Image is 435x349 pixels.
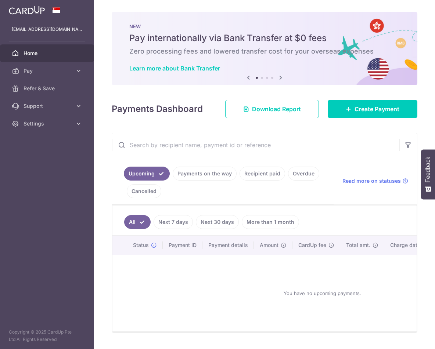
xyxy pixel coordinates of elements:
[129,65,220,72] a: Learn more about Bank Transfer
[24,50,72,57] span: Home
[225,100,319,118] a: Download Report
[24,67,72,74] span: Pay
[133,241,149,249] span: Status
[127,184,161,198] a: Cancelled
[129,47,400,56] h6: Zero processing fees and lowered transfer cost for your overseas expenses
[129,23,400,29] p: NEW
[242,215,299,229] a: More than 1 month
[298,241,326,249] span: CardUp fee
[252,105,301,113] span: Download Report
[288,167,319,181] a: Overdue
[421,149,435,199] button: Feedback - Show survey
[346,241,370,249] span: Total amt.
[342,177,408,185] a: Read more on statuses
[112,102,203,116] h4: Payments Dashboard
[112,12,417,85] img: Bank transfer banner
[154,215,193,229] a: Next 7 days
[24,85,72,92] span: Refer & Save
[112,133,399,157] input: Search by recipient name, payment id or reference
[196,215,239,229] a: Next 30 days
[173,167,237,181] a: Payments on the way
[12,26,82,33] p: [EMAIL_ADDRESS][DOMAIN_NAME]
[260,241,278,249] span: Amount
[24,102,72,110] span: Support
[425,157,431,182] span: Feedback
[328,100,417,118] a: Create Payment
[240,167,285,181] a: Recipient paid
[202,236,254,255] th: Payment details
[124,167,170,181] a: Upcoming
[342,177,401,185] span: Read more on statuses
[163,236,202,255] th: Payment ID
[24,120,72,127] span: Settings
[390,241,420,249] span: Charge date
[355,105,399,113] span: Create Payment
[129,32,400,44] h5: Pay internationally via Bank Transfer at $0 fees
[124,215,151,229] a: All
[9,6,45,15] img: CardUp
